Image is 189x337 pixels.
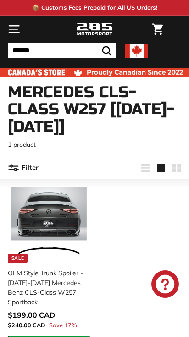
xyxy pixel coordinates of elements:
[8,157,39,179] button: Filter
[149,270,182,300] inbox-online-store-chat: Shopify online store chat
[32,3,157,12] p: 📦 Customs Fees Prepaid for All US Orders!
[49,321,77,330] span: Save 17%
[8,140,181,150] p: 1 product
[8,184,90,336] a: Sale OEM Style Trunk Spoiler - [DATE]-[DATE] Mercedes Benz CLS-Class W257 Sportback Save 17%
[8,268,84,307] div: OEM Style Trunk Spoiler - [DATE]-[DATE] Mercedes Benz CLS-Class W257 Sportback
[76,22,113,37] img: Logo_285_Motorsport_areodynamics_components
[148,16,167,42] a: Cart
[8,84,181,135] h1: Mercedes CLS-Class W257 [[DATE]-[DATE]]
[8,310,55,320] span: $199.00 CAD
[8,254,28,263] div: Sale
[8,321,45,329] span: $240.00 CAD
[8,43,116,58] input: Search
